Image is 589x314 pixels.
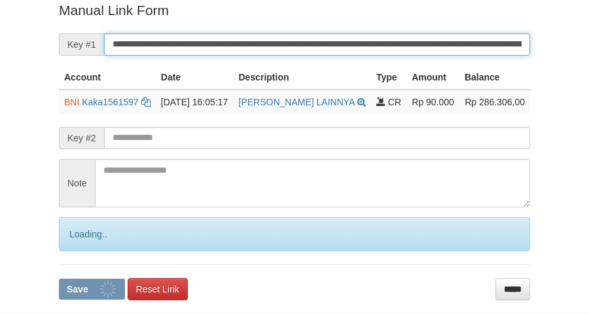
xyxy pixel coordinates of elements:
[64,97,79,107] span: BNI
[388,97,401,107] span: CR
[234,65,371,90] th: Description
[67,284,88,294] span: Save
[371,65,406,90] th: Type
[59,279,125,300] button: Save
[141,97,151,107] a: Copy Kaka1561597 to clipboard
[82,97,138,107] a: Kaka1561597
[459,90,530,114] td: Rp 286.306,00
[59,1,530,20] p: Manual Link Form
[239,97,355,107] a: [PERSON_NAME] LAINNYA
[128,278,188,300] a: Reset Link
[156,65,234,90] th: Date
[459,65,530,90] th: Balance
[406,65,459,90] th: Amount
[136,284,179,294] span: Reset Link
[59,217,530,251] div: Loading..
[156,90,234,114] td: [DATE] 16:05:17
[59,33,104,56] span: Key #1
[59,65,156,90] th: Account
[406,90,459,114] td: Rp 90.000
[59,127,104,149] span: Key #2
[59,159,95,207] span: Note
